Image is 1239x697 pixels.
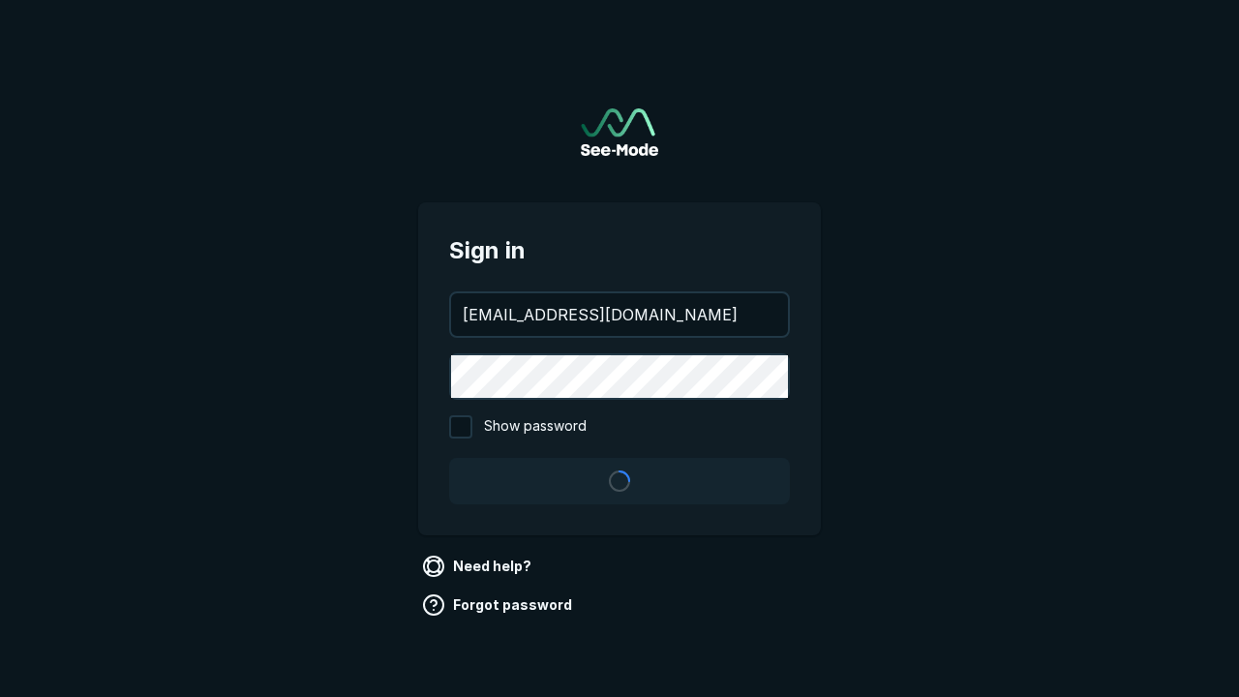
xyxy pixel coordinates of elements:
span: Sign in [449,233,790,268]
input: your@email.com [451,293,788,336]
a: Forgot password [418,590,580,621]
a: Go to sign in [581,108,658,156]
span: Show password [484,415,587,439]
a: Need help? [418,551,539,582]
img: See-Mode Logo [581,108,658,156]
